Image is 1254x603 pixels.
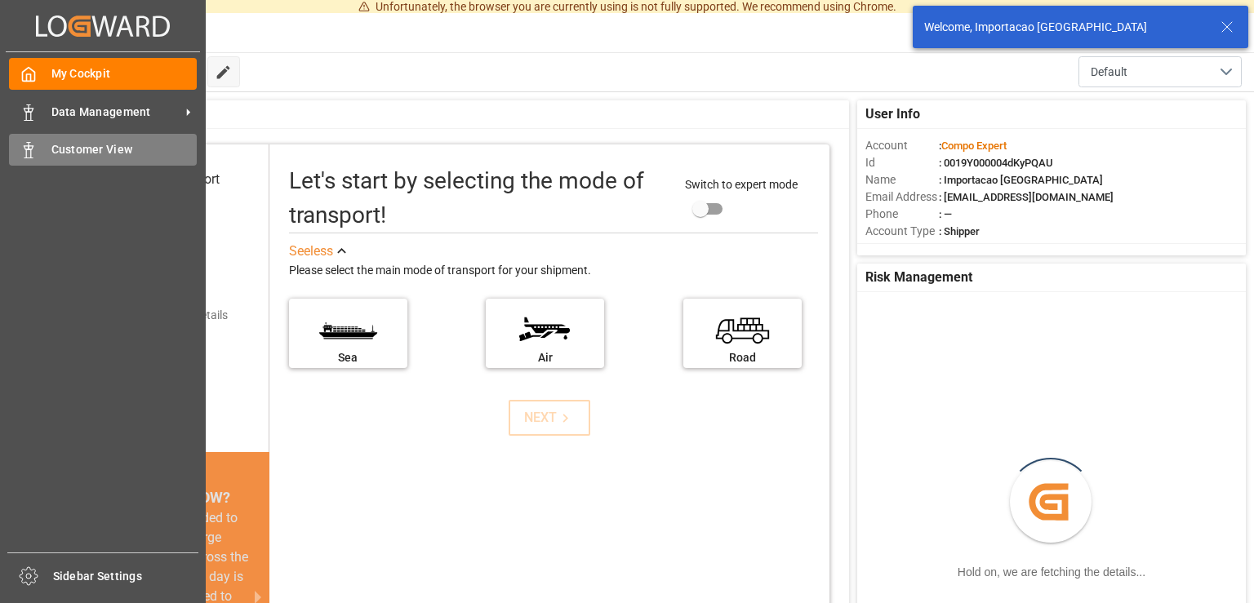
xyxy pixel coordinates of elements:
[51,65,198,82] span: My Cockpit
[494,349,596,366] div: Air
[524,408,574,428] div: NEXT
[865,104,920,124] span: User Info
[924,19,1205,36] div: Welcome, Importacao [GEOGRAPHIC_DATA]
[865,137,939,154] span: Account
[509,400,590,436] button: NEXT
[1091,64,1127,81] span: Default
[289,242,333,261] div: See less
[939,225,980,237] span: : Shipper
[53,568,199,585] span: Sidebar Settings
[9,58,197,90] a: My Cockpit
[865,171,939,188] span: Name
[958,564,1145,581] div: Hold on, we are fetching the details...
[51,104,180,121] span: Data Management
[939,191,1114,203] span: : [EMAIL_ADDRESS][DOMAIN_NAME]
[939,157,1053,169] span: : 0019Y000004dKyPQAU
[865,206,939,223] span: Phone
[289,164,669,233] div: Let's start by selecting the mode of transport!
[685,178,798,191] span: Switch to expert mode
[939,208,952,220] span: : —
[865,268,972,287] span: Risk Management
[297,349,399,366] div: Sea
[941,140,1007,152] span: Compo Expert
[691,349,794,366] div: Road
[865,223,939,240] span: Account Type
[289,261,818,281] div: Please select the main mode of transport for your shipment.
[939,174,1103,186] span: : Importacao [GEOGRAPHIC_DATA]
[51,141,198,158] span: Customer View
[939,140,1007,152] span: :
[865,154,939,171] span: Id
[126,307,228,324] div: Add shipping details
[865,188,939,206] span: Email Address
[1078,56,1242,87] button: open menu
[9,134,197,166] a: Customer View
